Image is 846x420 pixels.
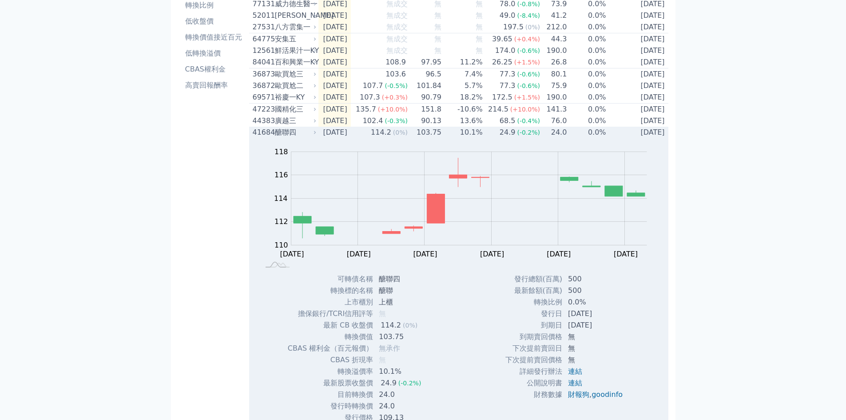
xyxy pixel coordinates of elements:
[253,104,273,115] div: 47223
[540,80,567,92] td: 75.9
[361,80,385,91] div: 107.7
[607,10,668,21] td: [DATE]
[274,148,288,156] tspan: 118
[517,82,540,89] span: (-0.6%)
[379,344,400,352] span: 無承作
[408,92,442,104] td: 90.79
[386,46,408,55] span: 無成交
[607,115,668,127] td: [DATE]
[275,80,315,91] div: 歐買尬二
[287,296,373,308] td: 上市櫃別
[476,23,483,31] span: 無
[567,56,606,68] td: 0.0%
[434,11,441,20] span: 無
[567,92,606,104] td: 0.0%
[501,22,525,32] div: 197.5
[567,21,606,33] td: 0.0%
[386,35,408,43] span: 無成交
[607,92,668,104] td: [DATE]
[490,57,514,68] div: 26.25
[274,194,288,203] tspan: 114
[517,47,540,54] span: (-0.6%)
[607,68,668,80] td: [DATE]
[607,80,668,92] td: [DATE]
[567,115,606,127] td: 0.0%
[379,309,386,318] span: 無
[287,331,373,343] td: 轉換價值
[505,354,563,366] td: 下次提前賣回價格
[182,16,246,27] li: 低收盤價
[182,48,246,59] li: 低轉換溢價
[369,127,393,138] div: 114.2
[567,80,606,92] td: 0.0%
[517,129,540,136] span: (-0.2%)
[253,127,273,138] div: 41684
[287,320,373,331] td: 最新 CB 收盤價
[434,46,441,55] span: 無
[182,64,246,75] li: CBAS權利金
[253,22,273,32] div: 27531
[403,322,417,329] span: (0%)
[607,127,668,138] td: [DATE]
[563,354,630,366] td: 無
[287,343,373,354] td: CBAS 權利金（百元報價）
[275,45,315,56] div: 鮮活果汁一KY
[505,366,563,377] td: 詳細發行辦法
[318,21,351,33] td: [DATE]
[517,117,540,124] span: (-0.4%)
[318,104,351,116] td: [DATE]
[567,10,606,21] td: 0.0%
[358,92,382,103] div: 107.3
[413,250,437,258] tspan: [DATE]
[408,56,442,68] td: 97.95
[498,116,517,126] div: 68.5
[540,68,567,80] td: 80.1
[275,104,315,115] div: 國精化三
[318,56,351,68] td: [DATE]
[275,34,315,44] div: 安集五
[505,389,563,400] td: 財務數據
[505,273,563,285] td: 發行總額(百萬)
[442,56,483,68] td: 11.2%
[270,148,660,258] g: Chart
[287,285,373,296] td: 轉換標的名稱
[287,389,373,400] td: 目前轉換價
[182,32,246,43] li: 轉換價值接近百元
[182,30,246,44] a: 轉換價值接近百元
[354,104,378,115] div: 135.7
[498,10,517,21] div: 49.0
[182,80,246,91] li: 高賣回報酬率
[476,46,483,55] span: 無
[386,11,408,20] span: 無成交
[505,331,563,343] td: 到期賣回價格
[567,127,606,138] td: 0.0%
[568,379,582,387] a: 連結
[275,92,315,103] div: 裕慶一KY
[378,106,408,113] span: (+10.0%)
[379,378,398,388] div: 24.9
[540,92,567,104] td: 190.0
[568,390,589,399] a: 財報狗
[563,296,630,308] td: 0.0%
[253,80,273,91] div: 36872
[607,104,668,116] td: [DATE]
[182,78,246,92] a: 高賣回報酬率
[287,273,373,285] td: 可轉債名稱
[498,69,517,80] div: 77.3
[361,116,385,126] div: 102.4
[480,250,504,258] tspan: [DATE]
[253,34,273,44] div: 64775
[505,308,563,320] td: 發行日
[505,296,563,308] td: 轉換比例
[385,117,408,124] span: (-0.3%)
[408,80,442,92] td: 101.84
[287,400,373,412] td: 發行時轉換價
[540,10,567,21] td: 41.2
[505,377,563,389] td: 公開說明書
[498,127,517,138] div: 24.9
[563,320,630,331] td: [DATE]
[442,68,483,80] td: 7.4%
[567,33,606,45] td: 0.0%
[505,285,563,296] td: 最新餘額(百萬)
[275,69,315,80] div: 歐買尬三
